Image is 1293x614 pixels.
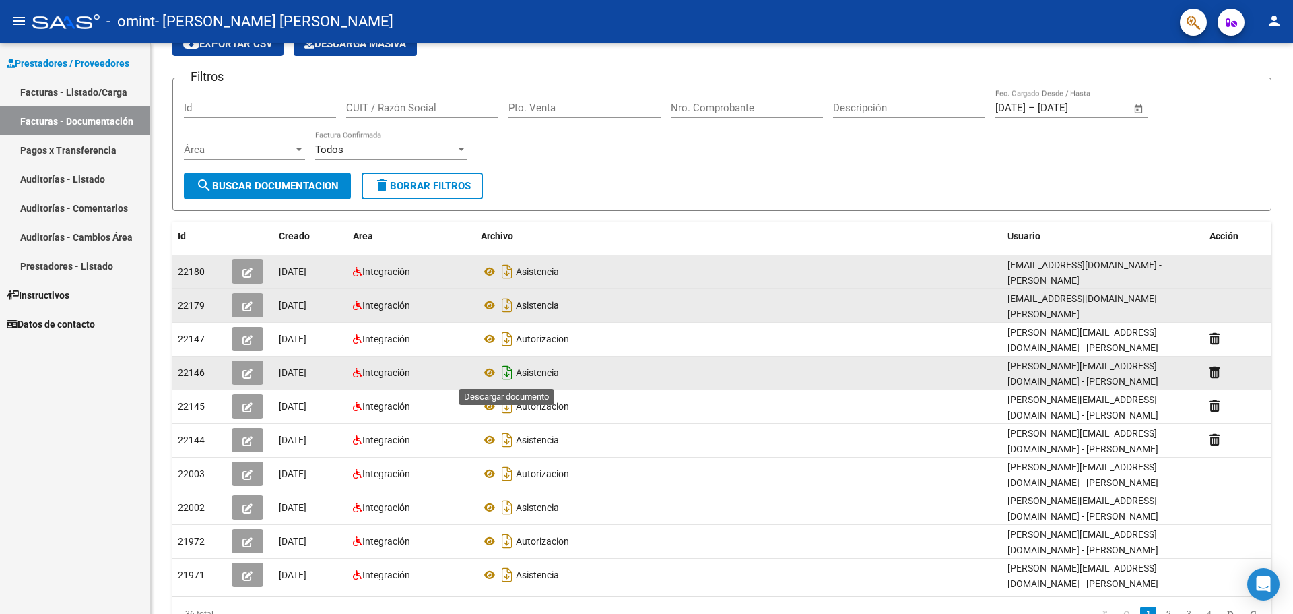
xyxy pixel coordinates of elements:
mat-icon: search [196,177,212,193]
span: Borrar Filtros [374,180,471,192]
button: Borrar Filtros [362,173,483,199]
i: Descargar documento [498,362,516,383]
span: Autorizacion [516,401,569,412]
span: [DATE] [279,266,306,277]
i: Descargar documento [498,497,516,518]
span: [EMAIL_ADDRESS][DOMAIN_NAME] - [PERSON_NAME] [1007,293,1162,319]
span: Asistencia [516,367,559,378]
i: Descargar documento [498,530,516,552]
span: Creado [279,231,310,241]
h3: Filtros [184,67,230,86]
span: Asistencia [516,300,559,311]
span: Archivo [481,231,513,241]
span: Integración [362,300,410,311]
span: Integración [362,401,410,412]
span: Acción [1209,231,1238,241]
span: [PERSON_NAME][EMAIL_ADDRESS][DOMAIN_NAME] - [PERSON_NAME] [1007,327,1158,353]
datatable-header-cell: Archivo [475,222,1002,251]
span: Integración [362,468,410,479]
span: Todos [315,144,343,156]
span: Autorizacion [516,334,569,344]
input: Start date [995,102,1026,114]
span: 22146 [178,367,205,378]
span: 21971 [178,570,205,580]
span: Buscar Documentacion [196,180,339,192]
span: [DATE] [279,300,306,311]
span: [PERSON_NAME][EMAIL_ADDRESS][DOMAIN_NAME] - [PERSON_NAME] [1007,495,1158,522]
span: [PERSON_NAME][EMAIL_ADDRESS][DOMAIN_NAME] - [PERSON_NAME] [1007,563,1158,589]
app-download-masive: Descarga masiva de comprobantes (adjuntos) [294,32,417,56]
span: [DATE] [279,401,306,412]
span: [EMAIL_ADDRESS][DOMAIN_NAME] - [PERSON_NAME] [1007,259,1162,286]
span: 22002 [178,502,205,513]
i: Descargar documento [498,463,516,485]
span: [DATE] [279,570,306,580]
span: - omint [106,7,155,36]
span: Integración [362,435,410,446]
span: Area [353,231,373,241]
span: Exportar CSV [183,38,273,50]
span: Integración [362,570,410,580]
span: Id [178,231,186,241]
span: Autorizacion [516,536,569,547]
button: Open calendar [1131,101,1147,117]
datatable-header-cell: Area [347,222,475,251]
span: [PERSON_NAME][EMAIL_ADDRESS][DOMAIN_NAME] - [PERSON_NAME] [1007,428,1158,454]
span: 22145 [178,401,205,412]
i: Descargar documento [498,261,516,282]
button: Descarga Masiva [294,32,417,56]
span: Integración [362,502,410,513]
mat-icon: menu [11,13,27,29]
i: Descargar documento [498,295,516,316]
span: Área [184,144,293,156]
span: Integración [362,334,410,344]
datatable-header-cell: Creado [273,222,347,251]
span: 22144 [178,435,205,446]
i: Descargar documento [498,396,516,417]
span: [DATE] [279,334,306,344]
span: Asistencia [516,570,559,580]
span: Integración [362,266,410,277]
span: 22180 [178,266,205,277]
span: [PERSON_NAME][EMAIL_ADDRESS][DOMAIN_NAME] - [PERSON_NAME] [1007,529,1158,555]
span: [DATE] [279,435,306,446]
span: Asistencia [516,435,559,446]
datatable-header-cell: Usuario [1002,222,1204,251]
i: Descargar documento [498,429,516,451]
span: Asistencia [516,266,559,277]
span: 21972 [178,536,205,547]
span: Descarga Masiva [304,38,406,50]
span: Prestadores / Proveedores [7,56,129,71]
span: [DATE] [279,367,306,378]
span: [PERSON_NAME][EMAIL_ADDRESS][DOMAIN_NAME] - [PERSON_NAME] [1007,394,1158,421]
i: Descargar documento [498,328,516,350]
mat-icon: person [1266,13,1282,29]
span: [PERSON_NAME][EMAIL_ADDRESS][DOMAIN_NAME] - [PERSON_NAME] [1007,462,1158,488]
span: 22147 [178,334,205,344]
span: – [1028,102,1035,114]
span: 22179 [178,300,205,311]
i: Descargar documento [498,564,516,586]
mat-icon: delete [374,177,390,193]
mat-icon: cloud_download [183,35,199,51]
span: [DATE] [279,536,306,547]
span: [DATE] [279,468,306,479]
datatable-header-cell: Acción [1204,222,1271,251]
datatable-header-cell: Id [172,222,226,251]
span: Integración [362,536,410,547]
span: Usuario [1007,231,1040,241]
span: - [PERSON_NAME] [PERSON_NAME] [155,7,393,36]
span: Instructivos [7,288,69,303]
button: Exportar CSV [172,32,284,56]
div: Open Intercom Messenger [1247,568,1280,601]
span: [DATE] [279,502,306,513]
span: Datos de contacto [7,317,95,332]
span: Asistencia [516,502,559,513]
span: [PERSON_NAME][EMAIL_ADDRESS][DOMAIN_NAME] - [PERSON_NAME] [1007,361,1158,387]
button: Buscar Documentacion [184,173,351,199]
input: End date [1038,102,1103,114]
span: Integración [362,367,410,378]
span: 22003 [178,468,205,479]
span: Autorizacion [516,468,569,479]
